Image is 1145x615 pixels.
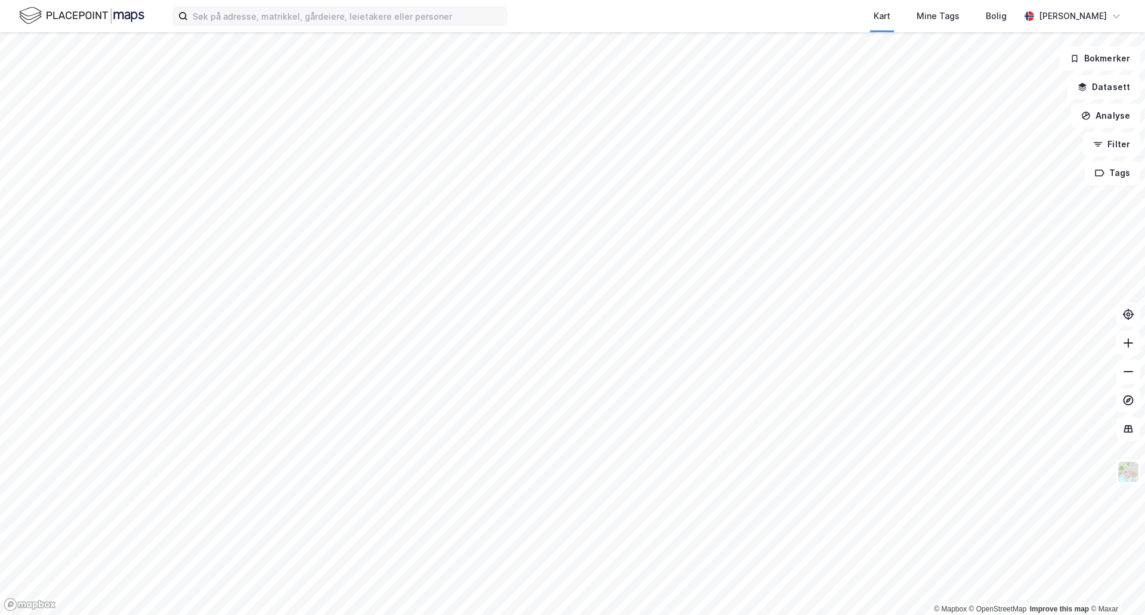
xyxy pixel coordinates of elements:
button: Bokmerker [1060,47,1140,70]
img: logo.f888ab2527a4732fd821a326f86c7f29.svg [19,5,144,26]
img: Z [1117,461,1140,483]
iframe: Chat Widget [1085,558,1145,615]
div: Bolig [986,9,1007,23]
button: Tags [1085,161,1140,185]
button: Datasett [1067,75,1140,99]
button: Filter [1083,132,1140,156]
a: Mapbox homepage [4,598,56,611]
a: Mapbox [934,605,967,613]
div: Mine Tags [917,9,960,23]
div: [PERSON_NAME] [1039,9,1107,23]
a: Improve this map [1030,605,1089,613]
a: OpenStreetMap [969,605,1027,613]
button: Analyse [1071,104,1140,128]
div: Kart [874,9,890,23]
input: Søk på adresse, matrikkel, gårdeiere, leietakere eller personer [188,7,506,25]
div: Kontrollprogram for chat [1085,558,1145,615]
